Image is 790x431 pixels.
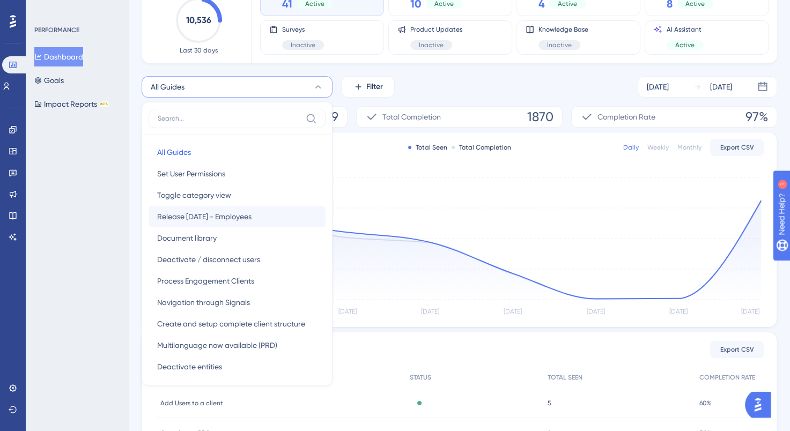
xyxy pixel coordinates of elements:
button: Process Engagement Clients [149,270,326,292]
span: Deactivate / disconnect users [157,253,260,266]
span: Inactive [291,41,315,49]
span: Document library [157,232,217,244]
span: Create and setup complete client structure [157,317,305,330]
span: Process Engagement Clients [157,274,254,287]
div: Daily [623,143,639,152]
span: 60% [699,399,712,407]
span: Need Help? [25,3,67,16]
button: Dashboard [34,47,83,66]
span: Surveys [282,25,324,34]
span: Release [DATE] - Employees [157,210,252,223]
span: Last 30 days [180,46,218,55]
span: COMPLETION RATE [699,373,755,382]
div: Total Completion [452,143,511,152]
button: Goals [34,71,64,90]
span: Export CSV [720,345,754,354]
span: 5 [548,399,551,407]
div: PERFORMANCE [34,26,79,34]
tspan: [DATE] [586,308,604,315]
button: All Guides [142,76,333,98]
span: Multilanguage now available (PRD) [157,339,277,352]
button: Document library [149,227,326,249]
span: Completion Rate [597,110,655,123]
div: 1 [75,5,78,14]
button: Export CSV [710,139,764,156]
tspan: [DATE] [669,308,688,315]
text: 10,536 [186,15,211,25]
button: Filter [341,76,395,98]
span: TOTAL SEEN [548,373,582,382]
tspan: [DATE] [504,308,522,315]
div: Total Seen [408,143,447,152]
span: Add Users to a client [160,399,223,407]
button: Multilanguage now available (PRD) [149,335,326,356]
span: Export CSV [720,143,754,152]
tspan: [DATE] [421,308,439,315]
button: All Guides [149,142,326,163]
button: Impact ReportsBETA [34,94,109,114]
span: All Guides [157,146,191,159]
div: Monthly [677,143,702,152]
span: 97% [745,108,768,125]
span: Total Completion [382,110,441,123]
button: Toggle category view [149,184,326,206]
span: Inactive [547,41,572,49]
tspan: [DATE] [338,308,357,315]
span: Deactivate entities [157,360,222,373]
span: Active [675,41,695,49]
span: Set User Permissions [157,167,225,180]
span: Inactive [419,41,444,49]
span: 1870 [527,108,553,125]
button: Navigation through Signals [149,292,326,313]
button: Create and setup complete client structure [149,313,326,335]
tspan: [DATE] [741,308,759,315]
div: Weekly [647,143,669,152]
iframe: UserGuiding AI Assistant Launcher [745,389,777,421]
span: Navigation through Signals [157,296,250,309]
span: Toggle category view [157,189,231,202]
button: Release [DATE] - Employees [149,206,326,227]
span: Knowledge Base [538,25,588,34]
div: BETA [99,101,109,107]
button: Deactivate entities [149,356,326,377]
span: Filter [366,80,383,93]
span: All Guides [151,80,184,93]
input: Search... [158,114,301,123]
span: STATUS [410,373,431,382]
div: [DATE] [710,80,732,93]
button: Deactivate / disconnect users [149,249,326,270]
button: Export CSV [710,341,764,358]
button: Set User Permissions [149,163,326,184]
span: AI Assistant [667,25,703,34]
span: Product Updates [410,25,462,34]
div: [DATE] [647,80,669,93]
